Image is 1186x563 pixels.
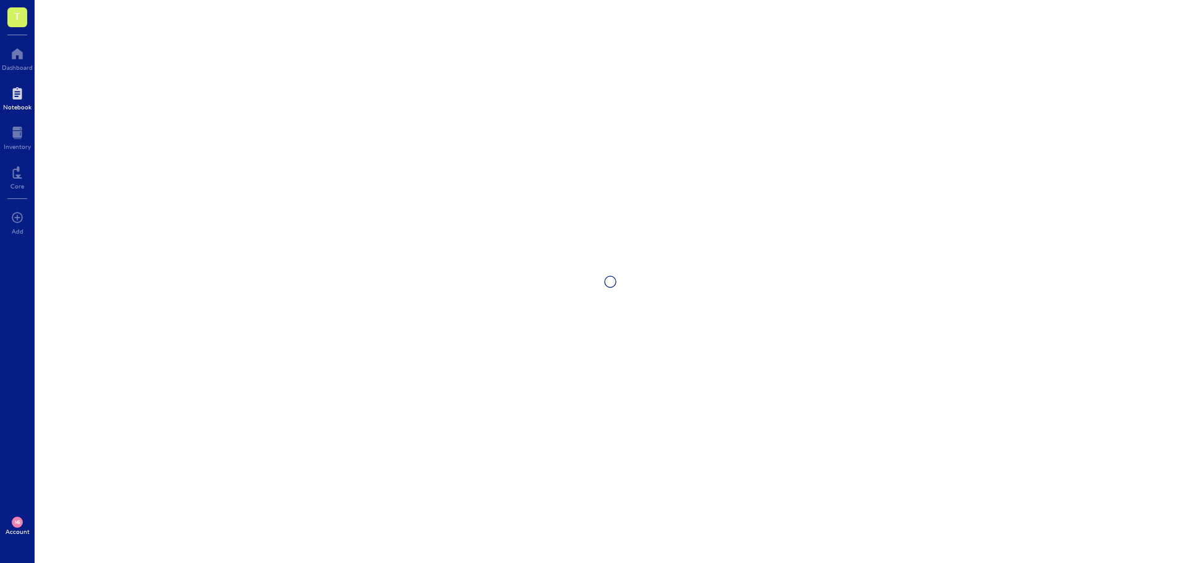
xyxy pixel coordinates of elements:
[6,528,30,535] div: Account
[2,44,33,71] a: Dashboard
[4,143,31,150] div: Inventory
[12,227,23,235] div: Add
[11,163,24,190] a: Core
[3,103,32,111] div: Notebook
[2,64,33,71] div: Dashboard
[3,83,32,111] a: Notebook
[14,8,20,23] span: T
[4,123,31,150] a: Inventory
[14,520,20,525] span: MB
[11,182,24,190] div: Core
